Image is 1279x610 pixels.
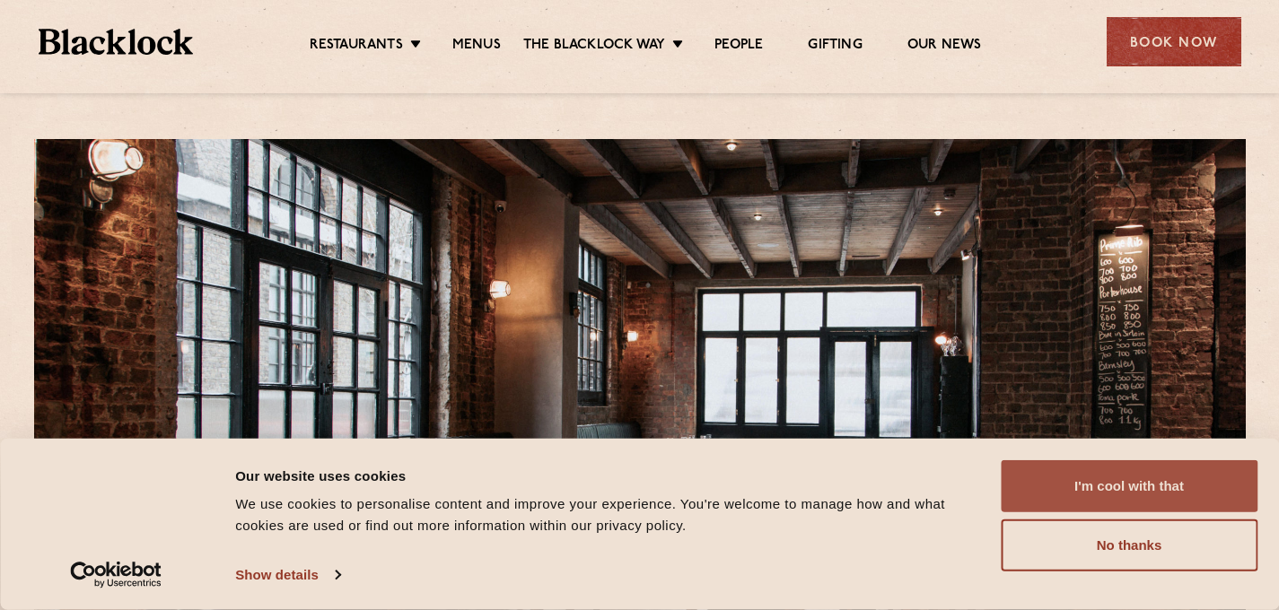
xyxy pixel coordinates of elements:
[523,37,665,57] a: The Blacklock Way
[714,37,763,57] a: People
[452,37,501,57] a: Menus
[235,493,980,536] div: We use cookies to personalise content and improve your experience. You're welcome to manage how a...
[1001,460,1257,512] button: I'm cool with that
[310,37,403,57] a: Restaurants
[1001,519,1257,571] button: No thanks
[235,465,980,486] div: Our website uses cookies
[38,562,195,588] a: Usercentrics Cookiebot - opens in a new window
[235,562,339,588] a: Show details
[1107,17,1241,66] div: Book Now
[808,37,862,57] a: Gifting
[907,37,982,57] a: Our News
[39,29,194,55] img: BL_Textured_Logo-footer-cropped.svg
